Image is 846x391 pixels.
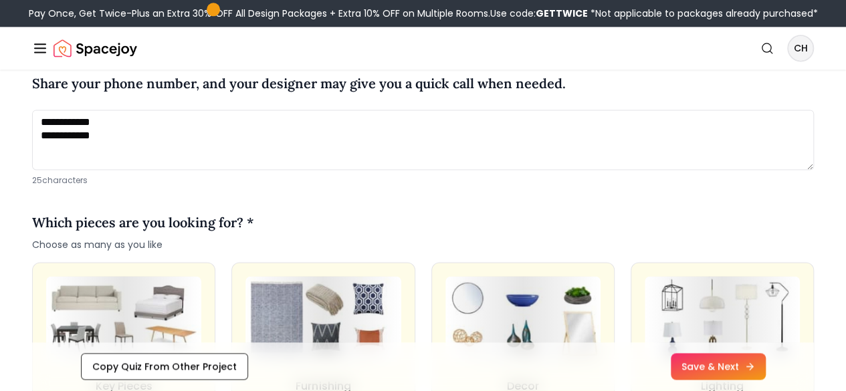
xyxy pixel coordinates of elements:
img: Spacejoy Logo [54,35,137,61]
span: CH [788,36,813,60]
h4: Share your phone number, and your designer may give you a quick call when needed. [32,74,566,94]
img: Decor [445,276,601,362]
button: Save & Next [671,354,766,380]
span: Choose as many as you like [32,238,254,251]
img: Furnishing [245,276,401,362]
b: GETTWICE [536,7,588,20]
p: 25 characters [32,175,814,186]
span: *Not applicable to packages already purchased* [588,7,818,20]
h4: Which pieces are you looking for? * [32,213,254,233]
a: Spacejoy [54,35,137,61]
img: Key Pieces [46,276,201,362]
span: Use code: [490,7,588,20]
button: CH [787,35,814,61]
button: Copy Quiz From Other Project [81,354,248,380]
img: Lighting [645,276,800,362]
nav: Global [32,27,814,70]
div: Pay Once, Get Twice-Plus an Extra 30% OFF All Design Packages + Extra 10% OFF on Multiple Rooms. [29,7,818,20]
